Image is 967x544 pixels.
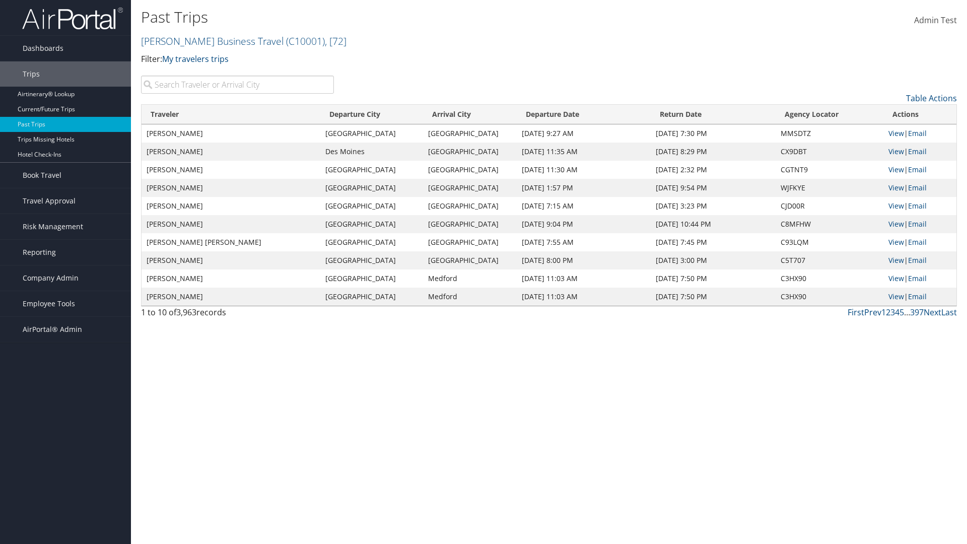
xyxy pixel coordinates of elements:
[908,274,927,283] a: Email
[883,105,956,124] th: Actions
[776,269,883,288] td: C3HX90
[651,124,776,143] td: [DATE] 7:30 PM
[517,143,651,161] td: [DATE] 11:35 AM
[895,307,900,318] a: 4
[423,179,517,197] td: [GEOGRAPHIC_DATA]
[142,161,320,179] td: [PERSON_NAME]
[776,143,883,161] td: CX9DBT
[423,105,517,124] th: Arrival City: activate to sort column ascending
[776,179,883,197] td: WJFKYE
[320,269,423,288] td: [GEOGRAPHIC_DATA]
[908,183,927,192] a: Email
[883,269,956,288] td: |
[908,201,927,211] a: Email
[320,161,423,179] td: [GEOGRAPHIC_DATA]
[423,197,517,215] td: [GEOGRAPHIC_DATA]
[517,233,651,251] td: [DATE] 7:55 AM
[142,105,320,124] th: Traveler: activate to sort column ascending
[23,291,75,316] span: Employee Tools
[517,179,651,197] td: [DATE] 1:57 PM
[423,233,517,251] td: [GEOGRAPHIC_DATA]
[423,124,517,143] td: [GEOGRAPHIC_DATA]
[776,105,883,124] th: Agency Locator: activate to sort column ascending
[517,124,651,143] td: [DATE] 9:27 AM
[142,288,320,306] td: [PERSON_NAME]
[888,219,904,229] a: View
[888,183,904,192] a: View
[883,161,956,179] td: |
[908,147,927,156] a: Email
[141,34,347,48] a: [PERSON_NAME] Business Travel
[651,197,776,215] td: [DATE] 3:23 PM
[914,15,957,26] span: Admin Test
[517,161,651,179] td: [DATE] 11:30 AM
[320,179,423,197] td: [GEOGRAPHIC_DATA]
[23,265,79,291] span: Company Admin
[914,5,957,36] a: Admin Test
[776,233,883,251] td: C93LQM
[651,143,776,161] td: [DATE] 8:29 PM
[776,197,883,215] td: CJD00R
[888,165,904,174] a: View
[651,179,776,197] td: [DATE] 9:54 PM
[423,215,517,233] td: [GEOGRAPHIC_DATA]
[325,34,347,48] span: , [ 72 ]
[651,105,776,124] th: Return Date: activate to sort column ascending
[23,163,61,188] span: Book Travel
[776,161,883,179] td: CGTNT9
[423,143,517,161] td: [GEOGRAPHIC_DATA]
[23,214,83,239] span: Risk Management
[651,215,776,233] td: [DATE] 10:44 PM
[423,269,517,288] td: Medford
[142,143,320,161] td: [PERSON_NAME]
[900,307,904,318] a: 5
[864,307,881,318] a: Prev
[941,307,957,318] a: Last
[883,197,956,215] td: |
[517,197,651,215] td: [DATE] 7:15 AM
[908,128,927,138] a: Email
[651,161,776,179] td: [DATE] 2:32 PM
[320,143,423,161] td: Des Moines
[776,124,883,143] td: MMSDTZ
[423,288,517,306] td: Medford
[881,307,886,318] a: 1
[517,215,651,233] td: [DATE] 9:04 PM
[320,233,423,251] td: [GEOGRAPHIC_DATA]
[23,317,82,342] span: AirPortal® Admin
[651,269,776,288] td: [DATE] 7:50 PM
[908,237,927,247] a: Email
[888,274,904,283] a: View
[883,143,956,161] td: |
[883,233,956,251] td: |
[890,307,895,318] a: 3
[23,188,76,214] span: Travel Approval
[848,307,864,318] a: First
[23,61,40,87] span: Trips
[320,215,423,233] td: [GEOGRAPHIC_DATA]
[423,251,517,269] td: [GEOGRAPHIC_DATA]
[320,124,423,143] td: [GEOGRAPHIC_DATA]
[776,215,883,233] td: C8MFHW
[176,307,196,318] span: 3,963
[886,307,890,318] a: 2
[776,251,883,269] td: C5T707
[904,307,910,318] span: …
[517,269,651,288] td: [DATE] 11:03 AM
[286,34,325,48] span: ( C10001 )
[141,53,685,66] p: Filter:
[908,292,927,301] a: Email
[924,307,941,318] a: Next
[883,251,956,269] td: |
[320,105,423,124] th: Departure City: activate to sort column ascending
[651,233,776,251] td: [DATE] 7:45 PM
[142,124,320,143] td: [PERSON_NAME]
[908,219,927,229] a: Email
[906,93,957,104] a: Table Actions
[142,179,320,197] td: [PERSON_NAME]
[22,7,123,30] img: airportal-logo.png
[142,269,320,288] td: [PERSON_NAME]
[883,124,956,143] td: |
[517,251,651,269] td: [DATE] 8:00 PM
[142,233,320,251] td: [PERSON_NAME] [PERSON_NAME]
